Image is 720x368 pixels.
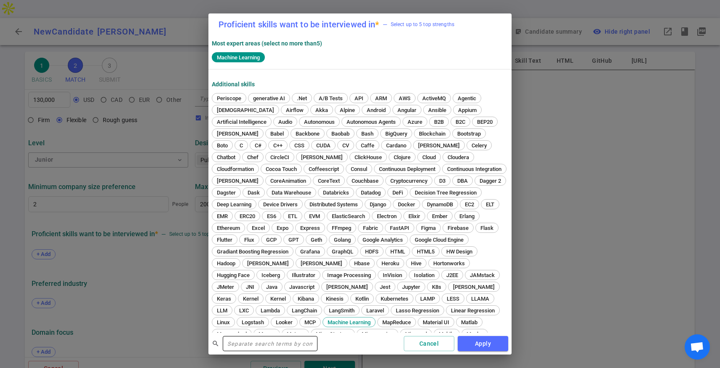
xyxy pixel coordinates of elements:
span: Coffeescript [306,166,342,172]
span: Periscope [214,95,244,101]
span: Appium [455,107,480,113]
span: Ethereum [214,225,243,231]
span: Continuous Integration [444,166,504,172]
span: Cloudera [445,154,472,160]
span: Autonomous [301,119,338,125]
span: Hortonworks [430,260,468,267]
span: Baobab [328,131,352,137]
span: Looker [273,319,296,325]
span: EC2 [462,201,477,208]
span: Cryptocurrency [387,178,430,184]
span: InVision [380,272,405,278]
div: — [383,20,387,29]
span: Cocoa Touch [263,166,300,172]
span: [PERSON_NAME] [415,142,463,149]
span: Clojure [391,154,413,160]
span: Dagger 2 [477,178,504,184]
span: [PERSON_NAME] [450,284,498,290]
span: Decision Tree Regression [412,189,480,196]
span: A/B Tests [316,95,346,101]
span: Ansible [425,107,449,113]
span: Chef [244,154,261,160]
span: Dagster [214,189,239,196]
span: [PERSON_NAME] [214,178,261,184]
span: C++ [270,142,285,149]
span: JMeter [214,284,237,290]
span: LLM [214,307,230,314]
span: Hbase [351,260,373,267]
span: Audio [275,119,295,125]
span: Android [364,107,389,113]
span: Kubernetes [378,296,411,302]
span: [PERSON_NAME] [244,260,292,267]
span: Machine Learning [325,319,373,325]
span: HDFS [362,248,381,255]
span: Consul [348,166,370,172]
span: Google Analytics [360,237,406,243]
span: GPT [285,237,302,243]
span: [PERSON_NAME] [323,284,371,290]
span: LAMP [417,296,438,302]
span: Firebase [445,225,472,231]
span: [PERSON_NAME] [298,260,345,267]
span: ELT [483,201,497,208]
span: Logstash [239,319,267,325]
span: search [212,340,219,347]
span: Mocha [464,331,486,337]
span: Distributed Systems [307,201,361,208]
span: FFmpeg [329,225,354,231]
span: CoreAnimation [267,178,309,184]
span: EVM [306,213,323,219]
span: Kernel [267,296,289,302]
span: Cardano [383,142,409,149]
span: Geth [308,237,325,243]
span: Mixpanel [402,331,430,337]
span: ClickHouse [352,154,385,160]
span: B2C [453,119,468,125]
div: Open chat [685,334,710,360]
input: Separate search terms by comma or space [223,337,317,350]
span: Grafana [297,248,323,255]
span: Docker [395,201,418,208]
span: LLAMA [468,296,492,302]
span: FastAPI [387,225,412,231]
span: .Net [294,95,310,101]
span: Elixir [405,213,423,219]
span: Fabric [360,225,381,231]
span: Electron [374,213,400,219]
span: Jest [377,284,393,290]
span: Celery [469,142,490,149]
span: HTML [387,248,408,255]
span: LangSmith [326,307,357,314]
label: Proficient skills want to be interviewed in [219,20,379,29]
span: Matlab [458,319,480,325]
span: Azure [405,119,425,125]
button: Cancel [404,336,454,352]
span: Select up to 5 top strengths [383,20,454,29]
span: Iceberg [259,272,283,278]
span: Airflow [283,107,307,113]
span: Kotlin [352,296,372,302]
span: Datadog [358,189,384,196]
span: CoreText [315,178,343,184]
span: CV [339,142,352,149]
span: Heroku [379,260,402,267]
span: Continuous Deployment [376,166,438,172]
span: Expo [274,225,291,231]
span: Laravel [363,307,387,314]
span: Bootstrap [454,131,484,137]
span: HTML5 [414,248,437,255]
span: Kernel [240,296,261,302]
span: [PERSON_NAME] [214,131,261,137]
span: Meteor [284,331,307,337]
span: Golang [331,237,354,243]
span: Hadoop [214,260,238,267]
span: Linear Regression [448,307,498,314]
button: Apply [458,336,508,352]
span: Material UI [420,319,452,325]
span: BEP20 [474,119,496,125]
span: Mobile [436,331,458,337]
span: Hugging Face [214,272,253,278]
span: CUDA [313,142,333,149]
span: Ember [429,213,451,219]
